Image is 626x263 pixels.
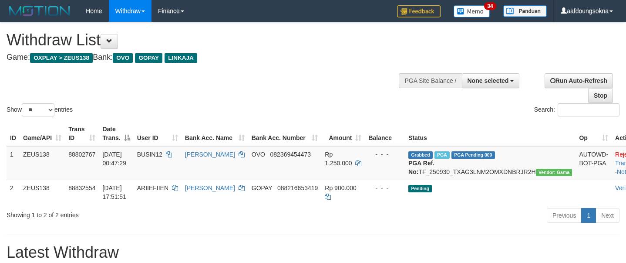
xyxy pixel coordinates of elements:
h4: Game: Bank: [7,53,409,62]
span: 88802767 [68,151,95,158]
th: Op: activate to sort column ascending [576,121,612,146]
span: BUSIN12 [137,151,162,158]
th: Balance [365,121,405,146]
span: 88832554 [68,184,95,191]
th: User ID: activate to sort column ascending [134,121,182,146]
span: Pending [408,185,432,192]
td: 2 [7,180,20,205]
td: AUTOWD-BOT-PGA [576,146,612,180]
span: Marked by aafsreyleap [434,151,450,159]
h1: Latest Withdraw [7,244,619,261]
a: Previous [547,208,582,223]
span: [DATE] 17:51:51 [102,184,126,200]
span: OVO [252,151,265,158]
b: PGA Ref. No: [408,160,434,175]
span: Copy 088216653419 to clipboard [277,184,318,191]
img: Feedback.jpg [397,5,441,17]
th: Date Trans.: activate to sort column descending [99,121,133,146]
div: - - - [368,150,401,159]
td: TF_250930_TXAG3LNM2OMXDNBRJR2H [405,146,576,180]
a: Run Auto-Refresh [545,73,613,88]
label: Show entries [7,103,73,116]
td: 1 [7,146,20,180]
th: Amount: activate to sort column ascending [321,121,365,146]
td: ZEUS138 [20,180,65,205]
td: ZEUS138 [20,146,65,180]
span: GOPAY [135,53,162,63]
span: GOPAY [252,184,272,191]
span: LINKAJA [165,53,197,63]
th: Bank Acc. Name: activate to sort column ascending [182,121,248,146]
span: Rp 1.250.000 [325,151,352,167]
span: None selected [468,77,509,84]
a: Next [596,208,619,223]
select: Showentries [22,103,54,116]
a: [PERSON_NAME] [185,184,235,191]
span: Copy 082369454473 to clipboard [270,151,311,158]
img: Button%20Memo.svg [454,5,490,17]
img: panduan.png [503,5,547,17]
div: PGA Site Balance / [399,73,461,88]
th: Game/API: activate to sort column ascending [20,121,65,146]
h1: Withdraw List [7,31,409,49]
a: [PERSON_NAME] [185,151,235,158]
div: Showing 1 to 2 of 2 entries [7,207,254,219]
th: Bank Acc. Number: activate to sort column ascending [248,121,322,146]
span: OXPLAY > ZEUS138 [30,53,93,63]
a: 1 [581,208,596,223]
th: Status [405,121,576,146]
span: Rp 900.000 [325,184,356,191]
span: 34 [484,2,496,10]
span: ARIIEFIIEN [137,184,168,191]
span: [DATE] 00:47:29 [102,151,126,167]
span: Vendor URL: https://trx31.1velocity.biz [536,169,572,176]
img: MOTION_logo.png [7,4,73,17]
th: ID [7,121,20,146]
a: Stop [588,88,613,103]
span: OVO [113,53,133,63]
div: - - - [368,184,401,192]
input: Search: [558,103,619,116]
label: Search: [534,103,619,116]
th: Trans ID: activate to sort column ascending [65,121,99,146]
span: PGA Pending [451,151,495,159]
span: Grabbed [408,151,433,159]
button: None selected [462,73,520,88]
